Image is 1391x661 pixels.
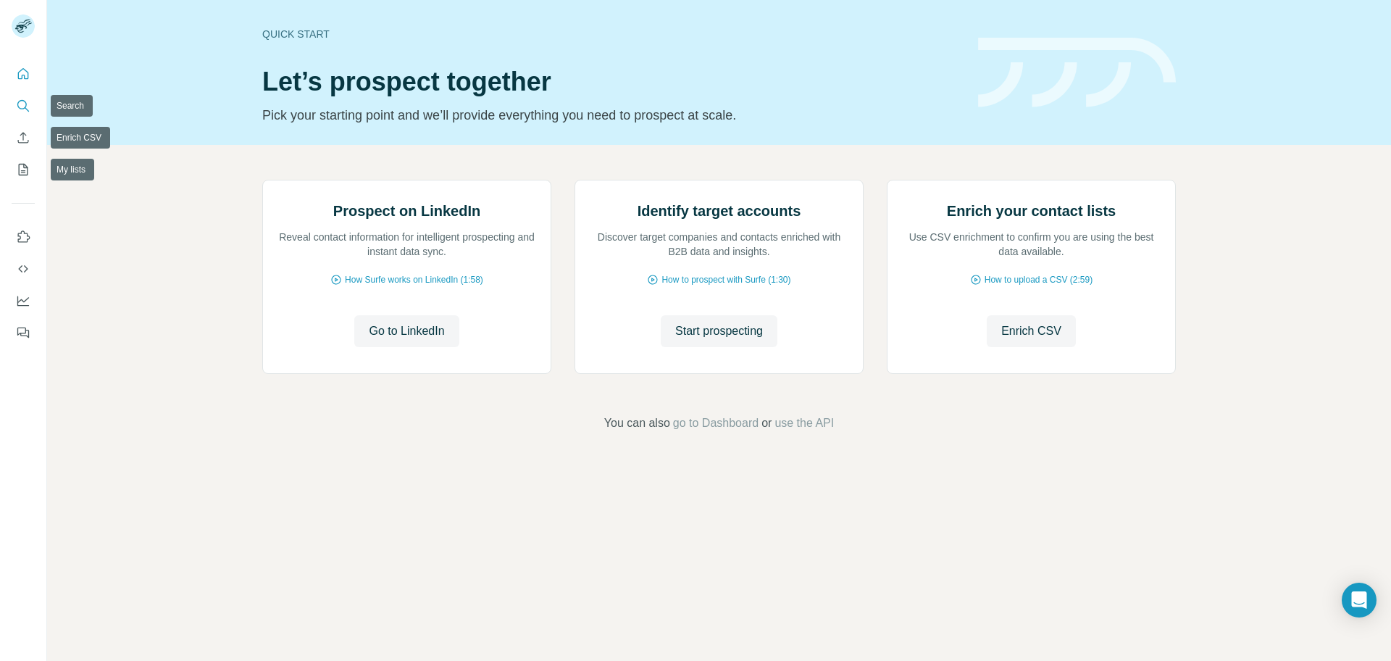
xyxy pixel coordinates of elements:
p: Pick your starting point and we’ll provide everything you need to prospect at scale. [262,105,961,125]
p: Reveal contact information for intelligent prospecting and instant data sync. [277,230,536,259]
button: Go to LinkedIn [354,315,459,347]
button: Quick start [12,61,35,87]
span: How Surfe works on LinkedIn (1:58) [345,273,483,286]
img: Avatar [12,14,35,38]
span: How to prospect with Surfe (1:30) [661,273,790,286]
button: Feedback [12,320,35,346]
h1: Let’s prospect together [262,67,961,96]
span: or [761,415,772,432]
h2: Prospect on LinkedIn [333,201,480,221]
button: Use Surfe on LinkedIn [12,224,35,250]
button: My lists [12,157,35,183]
div: Open Intercom Messenger [1342,583,1377,618]
div: Quick start [262,27,961,41]
button: go to Dashboard [673,415,759,432]
span: Enrich CSV [1001,323,1061,340]
span: Start prospecting [675,323,763,340]
span: Go to LinkedIn [369,323,444,340]
h2: Identify target accounts [638,201,801,221]
h2: Enrich your contact lists [947,201,1116,221]
button: Start prospecting [661,315,777,347]
button: Enrich CSV [12,125,35,151]
button: Enrich CSV [987,315,1076,347]
span: How to upload a CSV (2:59) [985,273,1093,286]
img: banner [978,38,1176,108]
p: Use CSV enrichment to confirm you are using the best data available. [902,230,1161,259]
button: Search [12,93,35,119]
button: Use Surfe API [12,256,35,282]
button: use the API [774,415,834,432]
p: Discover target companies and contacts enriched with B2B data and insights. [590,230,848,259]
button: Dashboard [12,288,35,314]
span: You can also [604,415,670,432]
